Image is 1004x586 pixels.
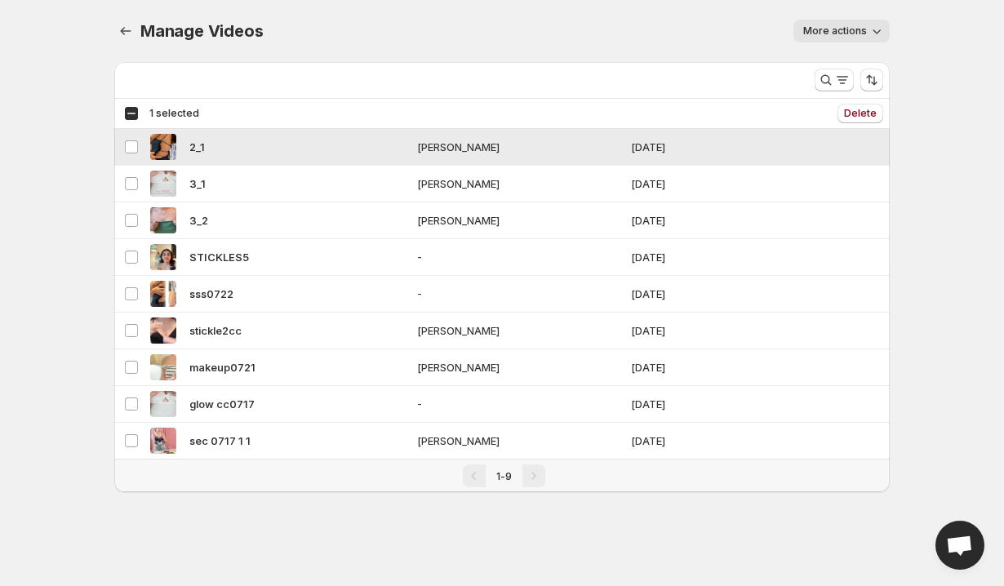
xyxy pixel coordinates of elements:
td: [DATE] [626,313,781,349]
img: sss0722 [150,281,176,307]
span: - [417,249,621,265]
img: STICKLES5 [150,244,176,270]
span: Delete [844,107,877,120]
span: [PERSON_NAME] [417,322,621,339]
span: sec 0717 1 1 [189,433,251,449]
button: More actions [793,20,890,42]
button: Sort the results [860,69,883,91]
img: 3_2 [150,207,176,233]
span: 1 selected [149,107,199,120]
img: 3_1 [150,171,176,197]
td: [DATE] [626,423,781,459]
div: Open chat [935,521,984,570]
button: Delete [837,104,883,123]
span: [PERSON_NAME] [417,175,621,192]
td: [DATE] [626,276,781,313]
nav: Pagination [114,459,890,492]
span: [PERSON_NAME] [417,139,621,155]
td: [DATE] [626,202,781,239]
td: [DATE] [626,349,781,386]
td: [DATE] [626,386,781,423]
span: makeup0721 [189,359,255,375]
button: Manage Videos [114,20,137,42]
button: Search and filter results [815,69,854,91]
span: - [417,286,621,302]
span: [PERSON_NAME] [417,359,621,375]
img: sec 0717 1 1 [150,428,176,454]
span: STICKLES5 [189,249,249,265]
img: glow cc0717 [150,391,176,417]
img: stickle2cc [150,317,176,344]
span: sss0722 [189,286,233,302]
span: 2_1 [189,139,205,155]
span: stickle2cc [189,322,242,339]
span: 3_2 [189,212,208,229]
span: [PERSON_NAME] [417,212,621,229]
span: 3_1 [189,175,206,192]
span: More actions [803,24,867,38]
td: [DATE] [626,166,781,202]
td: [DATE] [626,239,781,276]
span: Manage Videos [140,21,263,41]
img: 2_1 [150,134,176,160]
img: makeup0721 [150,354,176,380]
span: glow cc0717 [189,396,255,412]
span: - [417,396,621,412]
span: [PERSON_NAME] [417,433,621,449]
span: 1-9 [496,470,512,482]
td: [DATE] [626,129,781,166]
